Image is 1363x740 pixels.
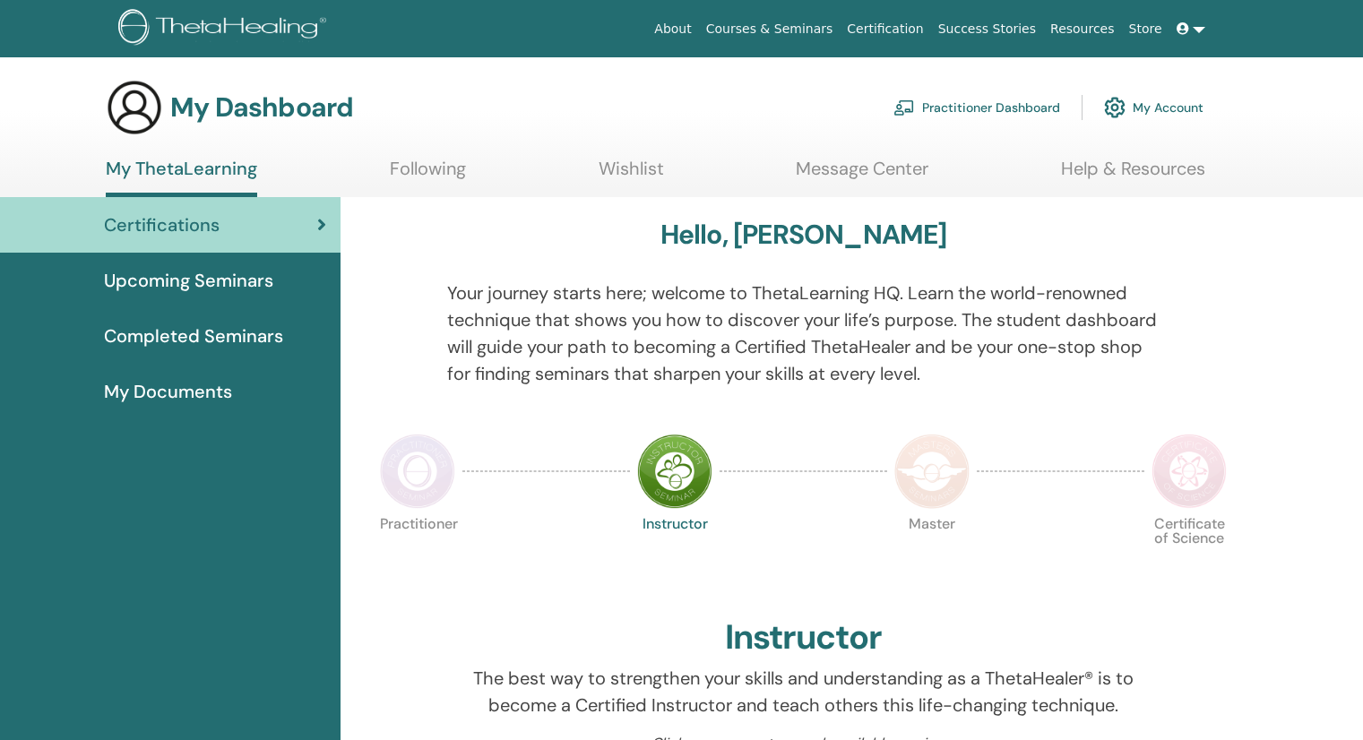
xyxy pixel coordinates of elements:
img: chalkboard-teacher.svg [893,99,915,116]
a: Wishlist [599,158,664,193]
p: Your journey starts here; welcome to ThetaLearning HQ. Learn the world-renowned technique that sh... [447,280,1160,387]
span: Certifications [104,211,220,238]
a: Success Stories [931,13,1043,46]
p: Practitioner [380,517,455,592]
h3: Hello, [PERSON_NAME] [660,219,947,251]
span: Upcoming Seminars [104,267,273,294]
a: Courses & Seminars [699,13,841,46]
span: My Documents [104,378,232,405]
p: The best way to strengthen your skills and understanding as a ThetaHealer® is to become a Certifi... [447,665,1160,718]
a: Help & Resources [1061,158,1205,193]
a: Message Center [796,158,928,193]
img: Master [894,434,970,509]
h2: Instructor [725,617,882,658]
img: generic-user-icon.jpg [106,79,163,136]
a: Following [390,158,466,193]
img: Practitioner [380,434,455,509]
h3: My Dashboard [170,91,353,124]
span: Completed Seminars [104,323,283,349]
p: Master [894,517,970,592]
img: Certificate of Science [1152,434,1227,509]
a: Resources [1043,13,1122,46]
img: cog.svg [1104,92,1126,123]
img: Instructor [637,434,712,509]
p: Instructor [637,517,712,592]
a: About [647,13,698,46]
img: logo.png [118,9,332,49]
a: My ThetaLearning [106,158,257,197]
a: My Account [1104,88,1203,127]
a: Store [1122,13,1169,46]
p: Certificate of Science [1152,517,1227,592]
a: Practitioner Dashboard [893,88,1060,127]
a: Certification [840,13,930,46]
